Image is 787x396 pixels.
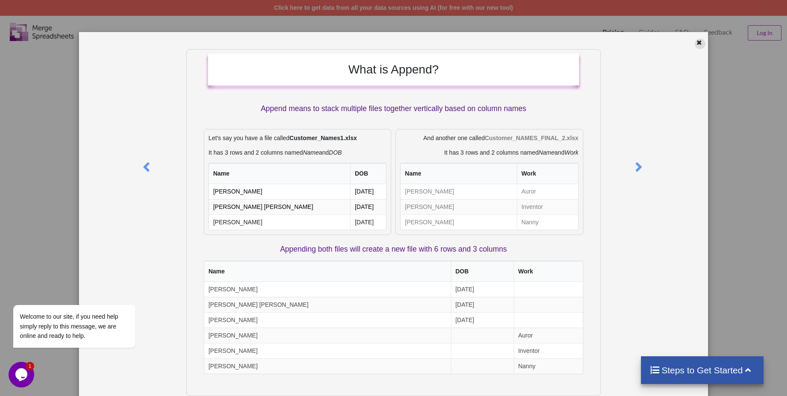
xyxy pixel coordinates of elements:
td: Nanny [514,358,583,374]
i: Work [565,149,579,156]
th: Name [401,163,517,184]
td: Nanny [517,214,578,230]
th: Name [204,261,451,282]
p: Appending both files will create a new file with 6 rows and 3 columns [204,244,583,255]
th: DOB [451,261,514,282]
td: [DATE] [451,282,514,297]
td: Inventor [517,199,578,214]
th: Name [209,163,350,184]
td: [PERSON_NAME] [204,328,451,343]
iframe: chat widget [9,362,36,387]
td: [PERSON_NAME] [209,184,350,199]
i: Name [538,149,554,156]
th: DOB [350,163,386,184]
b: Customer_Names1.xlsx [290,135,357,141]
iframe: chat widget [9,228,162,358]
td: [DATE] [350,184,386,199]
p: And another one called [400,134,578,142]
i: DOB [329,149,342,156]
p: Let's say you have a file called [208,134,386,142]
p: It has 3 rows and 2 columns named and [400,148,578,157]
td: [PERSON_NAME] [204,343,451,358]
th: Work [517,163,578,184]
td: [PERSON_NAME] [PERSON_NAME] [204,297,451,312]
td: [PERSON_NAME] [204,312,451,328]
td: [PERSON_NAME] [209,214,350,230]
td: Auror [514,328,583,343]
p: Append means to stack multiple files together vertically based on column names [208,103,579,114]
p: It has 3 rows and 2 columns named and [208,148,386,157]
td: Inventor [514,343,583,358]
h4: Steps to Get Started [649,365,755,375]
td: [PERSON_NAME] [401,184,517,199]
th: Work [514,261,583,282]
td: [DATE] [350,214,386,230]
td: [DATE] [451,312,514,328]
td: [PERSON_NAME] [401,214,517,230]
td: Auror [517,184,578,199]
td: [PERSON_NAME] [401,199,517,214]
td: [DATE] [451,297,514,312]
i: Name [303,149,319,156]
h2: What is Append? [216,62,570,77]
td: [PERSON_NAME] [204,282,451,297]
b: Customer_NAMES_FINAL_2.xlsx [485,135,578,141]
td: [DATE] [350,199,386,214]
td: [PERSON_NAME] [PERSON_NAME] [209,199,350,214]
td: [PERSON_NAME] [204,358,451,374]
